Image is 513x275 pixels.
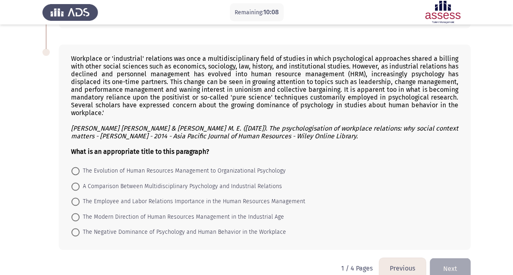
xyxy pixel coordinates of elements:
span: The Modern Direction of Human Resources Management in the Industrial Age [80,212,284,222]
i: [PERSON_NAME] [PERSON_NAME] & [PERSON_NAME] M. E. ([DATE]). The psychologisation of workplace rel... [71,124,458,140]
span: The Negative Dominance of Psychology and Human Behavior in the Workplace [80,227,286,237]
span: The Employee and Labor Relations Importance in the Human Resources Management [80,197,305,206]
span: A Comparison Between Multidisciplinary Psychology and Industrial Relations [80,182,282,191]
span: 10:08 [263,8,279,16]
span: The Evolution of Human Resources Management to Organizational Psychology [80,166,286,176]
b: What is an appropriate title to this paragraph? [71,148,209,155]
img: Assess Talent Management logo [42,1,98,24]
div: Workplace or 'industrial' relations was once a multidisciplinary field of studies in which psycho... [71,55,458,155]
p: 1 / 4 Pages [341,264,373,272]
img: Assessment logo of ASSESS English Language Assessment (3 Module) (Ad - IB) [415,1,471,24]
p: Remaining: [235,7,279,18]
